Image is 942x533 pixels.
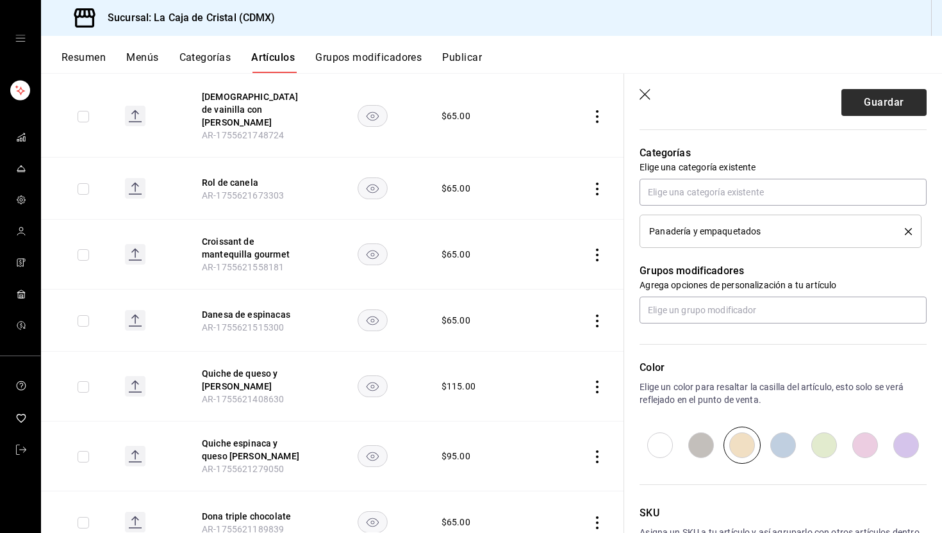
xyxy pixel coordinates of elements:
[202,308,304,321] button: edit-product-location
[358,511,388,533] button: availability-product
[640,360,927,375] p: Color
[640,145,927,161] p: Categorías
[62,51,106,73] button: Resumen
[442,248,470,261] div: $ 65.00
[202,510,304,523] button: edit-product-location
[15,33,26,44] button: open drawer
[841,89,927,116] button: Guardar
[591,450,604,463] button: actions
[442,380,475,393] div: $ 115.00
[358,243,388,265] button: availability-product
[62,51,942,73] div: navigation tabs
[202,262,284,272] span: AR-1755621558181
[640,179,927,206] input: Elige una categoría existente
[358,177,388,199] button: availability-product
[591,249,604,261] button: actions
[442,516,470,529] div: $ 65.00
[358,445,388,467] button: availability-product
[179,51,231,73] button: Categorías
[896,228,912,235] button: delete
[591,381,604,393] button: actions
[358,375,388,397] button: availability-product
[202,190,284,201] span: AR-1755621673303
[640,381,927,406] p: Elige un color para resaltar la casilla del artículo, esto solo se verá reflejado en el punto de ...
[640,297,927,324] input: Elige un grupo modificador
[202,90,304,129] button: edit-product-location
[202,322,284,332] span: AR-1755621515300
[640,279,927,291] p: Agrega opciones de personalización a tu artículo
[202,176,304,189] button: edit-product-location
[97,10,276,26] h3: Sucursal: La Caja de Cristal (CDMX)
[202,437,304,463] button: edit-product-location
[315,51,422,73] button: Grupos modificadores
[591,183,604,195] button: actions
[442,182,470,195] div: $ 65.00
[126,51,158,73] button: Menús
[202,235,304,261] button: edit-product-location
[640,263,927,279] p: Grupos modificadores
[358,309,388,331] button: availability-product
[591,516,604,529] button: actions
[591,315,604,327] button: actions
[442,450,470,463] div: $ 95.00
[442,51,482,73] button: Publicar
[202,394,284,404] span: AR-1755621408630
[202,130,284,140] span: AR-1755621748724
[251,51,295,73] button: Artículos
[591,110,604,123] button: actions
[202,464,284,474] span: AR-1755621279050
[358,105,388,127] button: availability-product
[442,110,470,122] div: $ 65.00
[442,314,470,327] div: $ 65.00
[640,161,927,174] p: Elige una categoría existente
[649,227,761,236] span: Panadería y empaquetados
[640,505,927,521] p: SKU
[202,367,304,393] button: edit-product-location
